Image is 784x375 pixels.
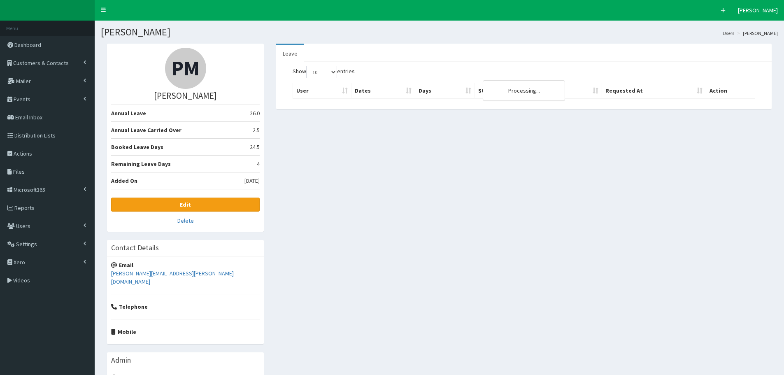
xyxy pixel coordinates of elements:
[735,30,778,37] li: [PERSON_NAME]
[111,303,148,310] strong: Telephone
[111,214,260,228] a: Delete
[14,41,41,49] span: Dashboard
[602,83,706,99] th: Requested At
[14,150,32,157] span: Actions
[306,66,337,78] select: Showentries
[111,177,137,184] b: Added On
[111,160,171,168] b: Remaining Leave Days
[14,186,45,193] span: Microsoft365
[101,27,778,37] h1: [PERSON_NAME]
[180,201,191,208] b: Edit
[13,168,25,175] span: Files
[723,30,734,37] a: Users
[14,259,25,266] span: Xero
[250,143,260,151] span: 24.5
[706,83,755,99] th: Action
[253,126,260,134] span: 2.5
[257,160,260,168] span: 4
[276,45,304,62] a: Leave
[542,83,602,99] th: Type
[13,277,30,284] span: Videos
[14,204,35,212] span: Reports
[111,270,234,285] a: [PERSON_NAME][EMAIL_ADDRESS][PERSON_NAME][DOMAIN_NAME]
[111,198,260,212] a: Edit
[171,55,200,81] span: PM
[483,80,565,101] div: Processing...
[111,328,136,335] strong: Mobile
[250,109,260,117] span: 26.0
[293,66,355,78] label: Show entries
[16,222,30,230] span: Users
[14,132,56,139] span: Distribution Lists
[351,83,415,99] th: Dates
[111,244,159,252] h3: Contact Details
[111,356,131,364] h3: Admin
[244,177,260,185] span: [DATE]
[111,91,260,100] h3: [PERSON_NAME]
[293,83,351,99] th: User
[13,59,69,67] span: Customers & Contacts
[16,240,37,248] span: Settings
[111,261,133,269] strong: Email
[15,114,42,121] span: Email Inbox
[415,83,475,99] th: Days
[14,95,30,103] span: Events
[738,7,778,14] span: [PERSON_NAME]
[16,77,31,85] span: Mailer
[111,126,181,134] b: Annual Leave Carried Over
[111,109,146,117] b: Annual Leave
[475,83,542,99] th: Status
[111,143,163,151] b: Booked Leave Days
